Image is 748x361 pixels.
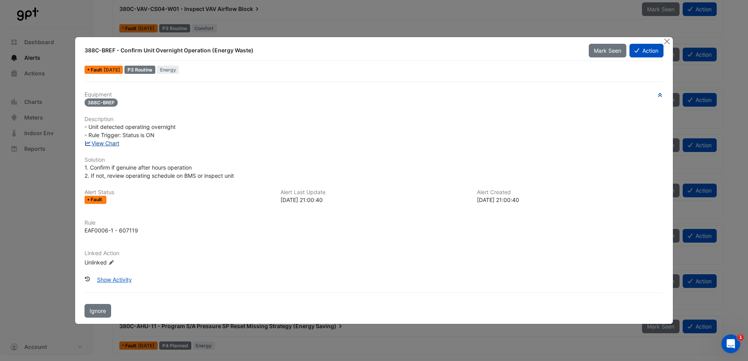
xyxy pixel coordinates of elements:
span: Fault [91,197,104,202]
button: Close [663,37,671,45]
h6: Rule [85,220,663,226]
span: Mark Seen [594,47,621,54]
iframe: Intercom live chat [721,334,740,353]
div: P3 Routine [124,66,155,74]
button: Action [629,44,663,57]
button: Ignore [85,304,111,318]
span: Energy [157,66,179,74]
h6: Alert Status [85,189,271,196]
span: Ignore [90,307,106,314]
span: Wed 22-Nov-2023 21:00 AEDT [104,67,120,73]
div: [DATE] 21:00:40 [477,196,663,204]
div: [DATE] 21:00:40 [280,196,467,204]
h6: Solution [85,157,663,163]
span: - Unit detected operating overnight - Rule Trigger: Status is ON [85,123,176,138]
a: View Chart [85,140,119,147]
span: 1 [737,334,744,341]
fa-icon: Edit Linked Action [108,259,114,265]
div: 388C-BREF - Confirm Unit Overnight Operation (Energy Waste) [85,46,579,54]
div: Unlinked [85,258,178,266]
span: 388C-BREF [85,98,118,107]
h6: Linked Action [85,250,663,257]
button: Show Activity [92,273,137,286]
div: EAF0006-1 - 607119 [85,226,138,234]
span: Fault [91,68,104,72]
h6: Description [85,116,663,123]
h6: Equipment [85,91,663,98]
h6: Alert Created [477,189,663,196]
span: 1. Confirm if genuine after hours operation 2. If not, review operating schedule on BMS or inspec... [85,164,234,179]
button: Mark Seen [589,44,626,57]
h6: Alert Last Update [280,189,467,196]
